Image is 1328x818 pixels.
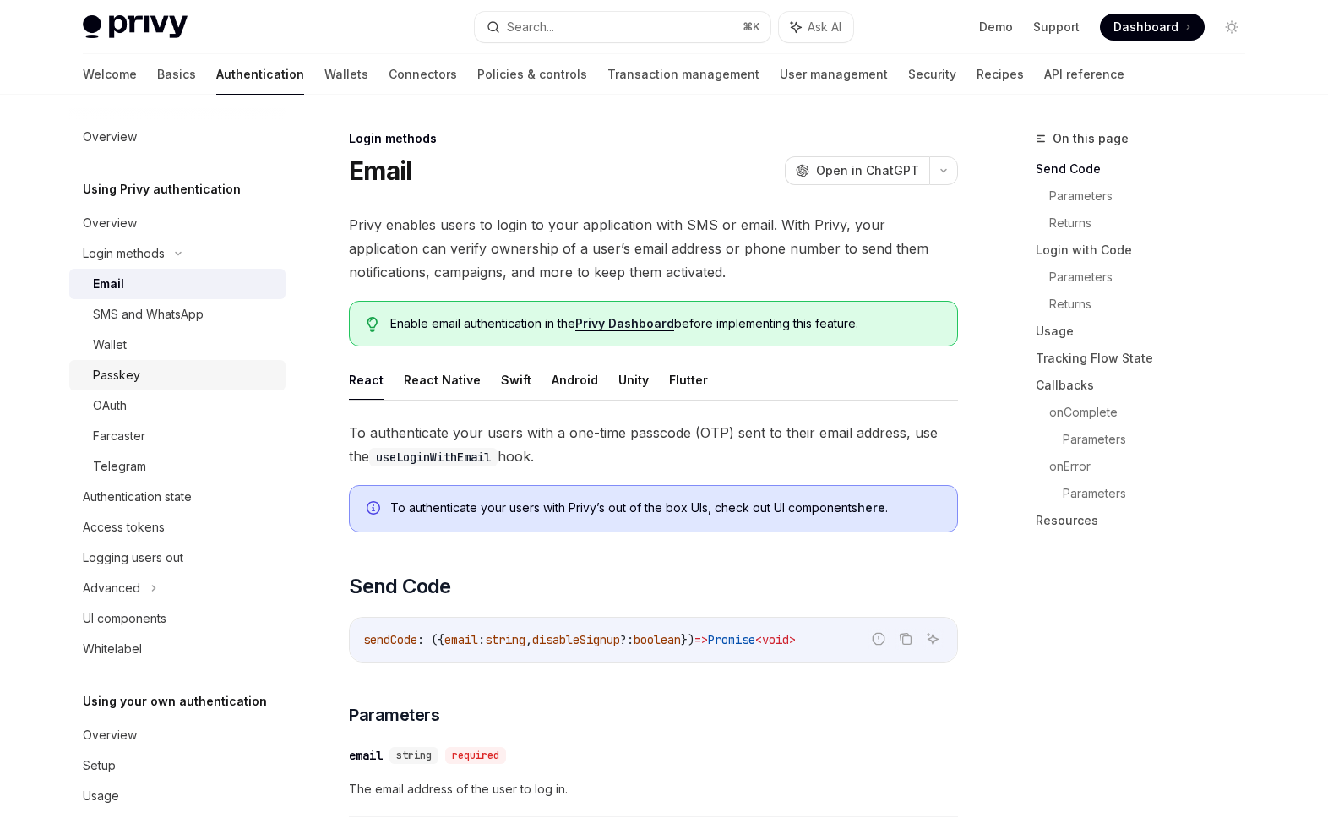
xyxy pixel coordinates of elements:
div: Email [93,274,124,294]
span: Open in ChatGPT [816,162,919,179]
a: Login with Code [1036,237,1259,264]
a: Parameters [1063,426,1259,453]
a: Returns [1049,210,1259,237]
a: Tracking Flow State [1036,345,1259,372]
a: Farcaster [69,421,286,451]
a: Authentication [216,54,304,95]
div: Overview [83,725,137,745]
div: Login methods [83,243,165,264]
button: Unity [618,360,649,400]
div: Overview [83,127,137,147]
button: Toggle dark mode [1218,14,1245,41]
a: Recipes [977,54,1024,95]
a: SMS and WhatsApp [69,299,286,330]
a: Setup [69,750,286,781]
div: SMS and WhatsApp [93,304,204,324]
span: Privy enables users to login to your application with SMS or email. With Privy, your application ... [349,213,958,284]
div: Whitelabel [83,639,142,659]
button: React Native [404,360,481,400]
span: string [396,749,432,762]
span: void [762,632,789,647]
button: Open in ChatGPT [785,156,929,185]
span: > [789,632,796,647]
a: User management [780,54,888,95]
span: , [525,632,532,647]
a: Security [908,54,956,95]
span: Promise [708,632,755,647]
a: Welcome [83,54,137,95]
button: Ask AI [922,628,944,650]
span: : ({ [417,632,444,647]
a: Email [69,269,286,299]
span: Send Code [349,573,451,600]
a: Connectors [389,54,457,95]
a: UI components [69,603,286,634]
span: disableSignup [532,632,620,647]
button: React [349,360,384,400]
a: API reference [1044,54,1124,95]
a: Send Code [1036,155,1259,183]
span: On this page [1053,128,1129,149]
div: Passkey [93,365,140,385]
code: useLoginWithEmail [369,448,498,466]
a: Wallets [324,54,368,95]
span: string [485,632,525,647]
div: Access tokens [83,517,165,537]
span: boolean [634,632,681,647]
div: Logging users out [83,548,183,568]
span: < [755,632,762,647]
span: The email address of the user to log in. [349,779,958,799]
div: Usage [83,786,119,806]
a: Dashboard [1100,14,1205,41]
a: Parameters [1063,480,1259,507]
span: email [444,632,478,647]
div: Overview [83,213,137,233]
a: Basics [157,54,196,95]
a: Callbacks [1036,372,1259,399]
a: here [857,500,885,515]
span: To authenticate your users with Privy’s out of the box UIs, check out UI components . [390,499,940,516]
a: Resources [1036,507,1259,534]
div: Advanced [83,578,140,598]
div: OAuth [93,395,127,416]
span: => [694,632,708,647]
button: Copy the contents from the code block [895,628,917,650]
a: Privy Dashboard [575,316,674,331]
span: Enable email authentication in the before implementing this feature. [390,315,940,332]
a: Policies & controls [477,54,587,95]
div: Search... [507,17,554,37]
a: Access tokens [69,512,286,543]
button: Ask AI [779,12,853,42]
h1: Email [349,155,411,186]
button: Swift [501,360,531,400]
h5: Using Privy authentication [83,179,241,199]
a: Support [1033,19,1080,35]
button: Search...⌘K [475,12,770,42]
a: Parameters [1049,183,1259,210]
div: Setup [83,755,116,776]
button: Flutter [669,360,708,400]
svg: Info [367,501,384,518]
a: Logging users out [69,543,286,573]
span: ?: [620,632,634,647]
div: Farcaster [93,426,145,446]
svg: Tip [367,317,378,332]
a: onComplete [1049,399,1259,426]
button: Report incorrect code [868,628,890,650]
span: : [478,632,485,647]
div: UI components [83,608,166,629]
a: Whitelabel [69,634,286,664]
a: onError [1049,453,1259,480]
a: Demo [979,19,1013,35]
h5: Using your own authentication [83,691,267,712]
a: Telegram [69,451,286,482]
span: ⌘ K [743,20,760,34]
div: Authentication state [83,487,192,507]
span: Ask AI [808,19,841,35]
a: OAuth [69,390,286,421]
a: Wallet [69,330,286,360]
a: Overview [69,720,286,750]
div: email [349,747,383,764]
a: Transaction management [607,54,759,95]
button: Android [552,360,598,400]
